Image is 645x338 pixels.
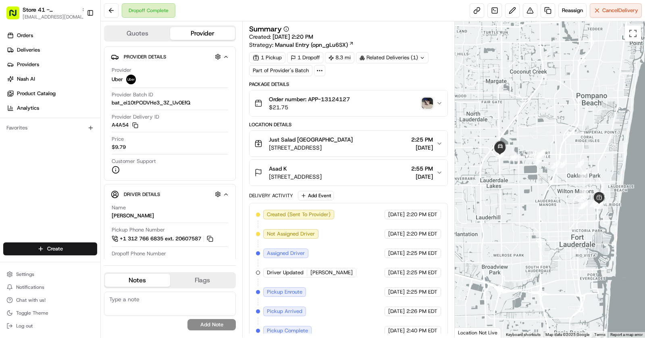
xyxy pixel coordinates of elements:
div: Strategy: [249,41,354,49]
button: Add Event [298,191,334,200]
span: Just Salad [GEOGRAPHIC_DATA] [269,136,353,144]
div: 12 [578,193,587,202]
a: Deliveries [3,44,100,56]
span: Pickup Arrived [267,308,302,315]
span: Asad K [269,165,287,173]
button: Toggle fullscreen view [625,25,641,42]
span: Pickup Enroute [267,288,302,296]
div: Location Not Live [455,328,501,338]
span: [DATE] [388,269,405,276]
img: 4281594248423_2fcf9dad9f2a874258b8_72.png [17,77,31,91]
div: 💻 [68,181,75,187]
button: CancelDelivery [590,3,642,18]
span: Name [112,204,126,211]
img: 1736555255976-a54dd68f-1ca7-489b-9aae-adbdc363a1c4 [16,125,23,131]
span: [PERSON_NAME] [310,269,353,276]
span: [DATE] [388,230,405,238]
span: Driver Updated [267,269,304,276]
span: Dropoff Phone Number [112,250,166,257]
div: 16 [558,159,567,168]
span: Pylon [80,200,98,206]
button: Store 41 - [GEOGRAPHIC_DATA] (Just Salad)[EMAIL_ADDRESS][DOMAIN_NAME] [3,3,83,23]
a: Manual Entry (opn_gLu6SX) [275,41,354,49]
span: 2:25 PM EDT [406,288,437,296]
span: Uber [112,76,123,83]
img: uber-new-logo.jpeg [126,75,136,84]
div: Delivery Activity [249,192,293,199]
a: Orders [3,29,100,42]
span: Not Assigned Driver [267,230,315,238]
span: 2:20 PM EDT [406,211,437,218]
span: 2:20 PM EDT [406,230,437,238]
a: Terms [594,332,605,337]
div: 24 [509,152,518,161]
button: Start new chat [137,79,147,89]
span: Provider Batch ID [112,91,153,98]
button: Notifications [3,282,97,293]
img: 1736555255976-a54dd68f-1ca7-489b-9aae-adbdc363a1c4 [8,77,23,91]
span: Chat with us! [16,297,46,303]
span: [DATE] [43,146,60,153]
span: Cancel Delivery [602,7,638,14]
span: Pickup Complete [267,327,308,334]
span: [DATE] [388,250,405,257]
div: Package Details [249,81,448,88]
span: Knowledge Base [16,180,62,188]
button: A4A54 [112,121,138,129]
button: Chat with us! [3,294,97,306]
img: gabe [8,139,21,152]
span: [DATE] [388,308,405,315]
span: [PERSON_NAME] [25,125,65,131]
button: Driver Details [111,188,229,201]
button: Provider Details [111,50,229,63]
span: Provider Details [124,54,166,60]
span: Assigned Driver [267,250,305,257]
button: Store 41 - [GEOGRAPHIC_DATA] (Just Salad) [23,6,78,14]
span: [STREET_ADDRESS] [269,144,353,152]
span: Product Catalog [17,90,56,97]
div: 21 [537,150,545,159]
button: Settings [3,269,97,280]
button: Provider [170,27,235,40]
span: Map data ©2025 Google [545,332,589,337]
span: Settings [16,271,34,277]
span: Providers [17,61,39,68]
a: Providers [3,58,100,71]
div: Related Deliveries (1) [356,52,429,63]
span: 2:25 PM [411,136,433,144]
div: 17 [551,160,560,169]
div: 📗 [8,181,15,187]
div: 18 [533,156,542,165]
button: Notes [105,274,170,287]
span: Driver Details [124,191,160,198]
a: 📗Knowledge Base [5,177,65,191]
span: $21.75 [269,103,350,111]
a: Open this area in Google Maps (opens a new window) [457,327,483,338]
span: [DATE] [411,144,433,152]
span: Customer Support [112,158,156,165]
span: Created: [249,33,313,41]
div: Favorites [3,121,97,134]
button: Create [3,242,97,255]
img: photo_proof_of_delivery image [422,98,433,109]
span: • [67,125,70,131]
div: 23 [528,150,537,159]
button: Asad K[STREET_ADDRESS]2:55 PM[DATE] [250,160,447,186]
span: Price [112,136,124,143]
span: 2:26 PM EDT [406,308,437,315]
div: [PERSON_NAME] [112,212,154,219]
span: 2:25 PM EDT [406,250,437,257]
span: [DATE] [411,173,433,181]
a: 💻API Documentation [65,177,133,191]
span: Nash AI [17,75,35,83]
div: 13 [579,187,588,196]
span: $9.79 [112,144,126,151]
span: Deliveries [17,46,40,54]
span: [STREET_ADDRESS] [269,173,322,181]
span: bat_ei10tPODVHe3_3Z_Uv0EfQ [112,99,190,106]
span: [EMAIL_ADDRESS][DOMAIN_NAME] [23,14,87,20]
div: 1 Pickup [249,52,285,63]
a: Nash AI [3,73,100,86]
